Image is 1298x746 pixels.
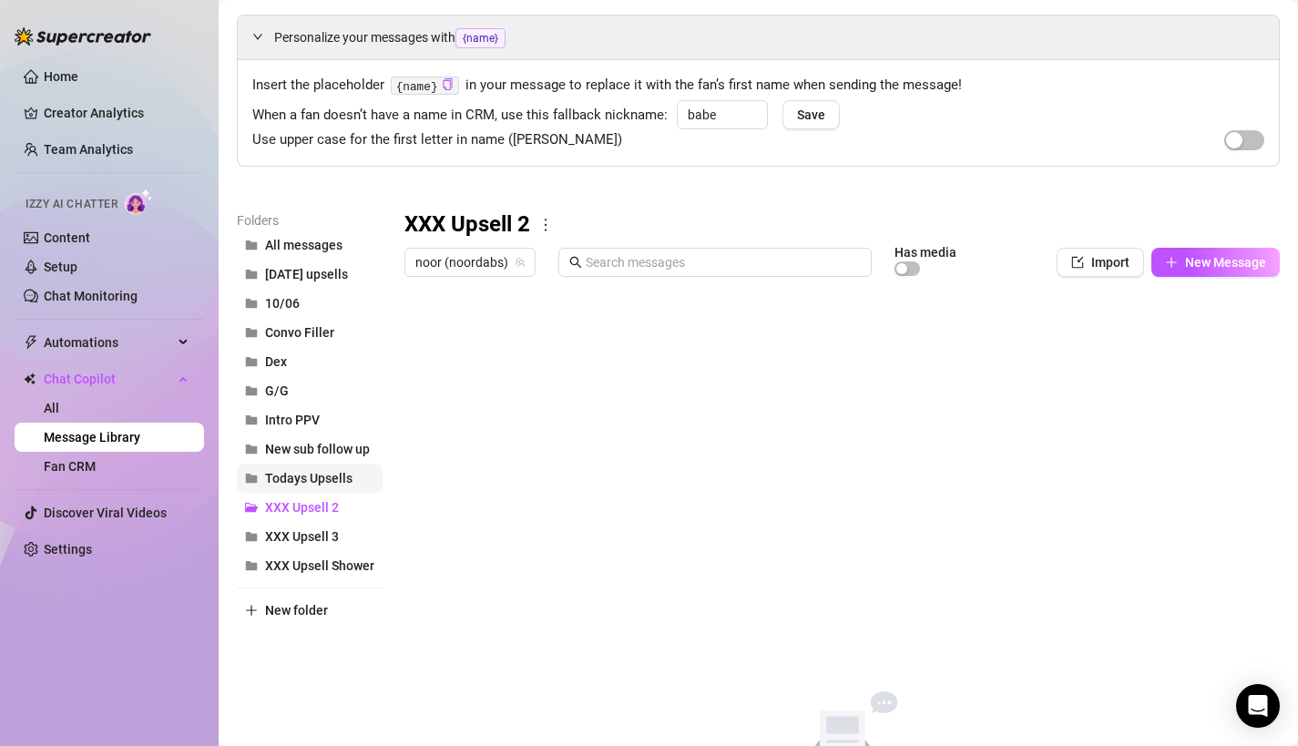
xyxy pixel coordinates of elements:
[265,529,339,544] span: XXX Upsell 3
[44,364,173,393] span: Chat Copilot
[245,530,258,543] span: folder
[265,383,289,398] span: G/G
[1071,256,1084,269] span: import
[415,249,525,276] span: noor (noordabs)
[44,230,90,245] a: Content
[265,500,339,515] span: XXX Upsell 2
[245,501,258,514] span: folder-open
[252,31,263,42] span: expanded
[238,15,1279,59] div: Personalize your messages with{name}
[245,239,258,251] span: folder
[237,260,383,289] button: [DATE] upsells
[44,69,78,84] a: Home
[1185,255,1266,270] span: New Message
[586,252,861,272] input: Search messages
[1236,684,1280,728] div: Open Intercom Messenger
[245,297,258,310] span: folder
[44,459,96,474] a: Fan CRM
[265,238,342,252] span: All messages
[237,405,383,434] button: Intro PPV
[237,522,383,551] button: XXX Upsell 3
[24,335,38,350] span: thunderbolt
[245,472,258,485] span: folder
[1091,255,1129,270] span: Import
[252,129,622,151] span: Use upper case for the first letter in name ([PERSON_NAME])
[125,189,153,215] img: AI Chatter
[265,471,353,485] span: Todays Upsells
[265,354,287,369] span: Dex
[252,75,1264,97] span: Insert the placeholder in your message to replace it with the fan’s first name when sending the m...
[265,296,300,311] span: 10/06
[245,604,258,617] span: plus
[15,27,151,46] img: logo-BBDzfeDw.svg
[245,268,258,281] span: folder
[44,98,189,128] a: Creator Analytics
[245,326,258,339] span: folder
[44,401,59,415] a: All
[265,442,370,456] span: New sub follow up
[442,78,454,92] button: Click to Copy
[237,347,383,376] button: Dex
[237,318,383,347] button: Convo Filler
[44,542,92,557] a: Settings
[245,384,258,397] span: folder
[265,325,334,340] span: Convo Filler
[265,413,320,427] span: Intro PPV
[252,105,668,127] span: When a fan doesn’t have a name in CRM, use this fallback nickname:
[894,247,956,258] article: Has media
[44,142,133,157] a: Team Analytics
[245,355,258,368] span: folder
[1165,256,1178,269] span: plus
[537,217,554,233] span: more
[1151,248,1280,277] button: New Message
[265,603,328,618] span: New folder
[44,430,140,445] a: Message Library
[237,230,383,260] button: All messages
[274,27,1264,48] span: Personalize your messages with
[442,78,454,90] span: copy
[44,506,167,520] a: Discover Viral Videos
[265,558,374,573] span: XXX Upsell Shower
[24,373,36,385] img: Chat Copilot
[237,210,383,230] article: Folders
[44,260,77,274] a: Setup
[245,414,258,426] span: folder
[265,267,348,281] span: [DATE] upsells
[44,328,173,357] span: Automations
[1057,248,1144,277] button: Import
[245,559,258,572] span: folder
[569,256,582,269] span: search
[237,434,383,464] button: New sub follow up
[515,257,526,268] span: team
[782,100,840,129] button: Save
[797,107,825,122] span: Save
[237,376,383,405] button: G/G
[237,551,383,580] button: XXX Upsell Shower
[237,596,383,625] button: New folder
[237,464,383,493] button: Todays Upsells
[237,289,383,318] button: 10/06
[404,210,530,240] h3: XXX Upsell 2
[245,443,258,455] span: folder
[237,493,383,522] button: XXX Upsell 2
[391,77,459,96] code: {name}
[26,196,118,213] span: Izzy AI Chatter
[455,28,506,48] span: {name}
[44,289,138,303] a: Chat Monitoring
